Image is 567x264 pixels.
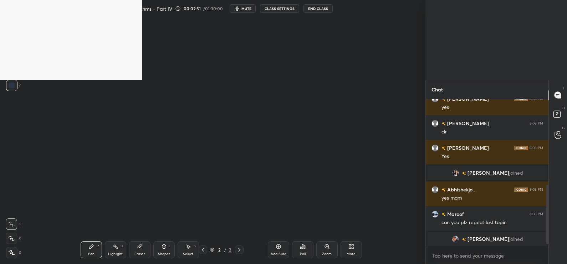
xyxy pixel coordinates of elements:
div: yes mam [441,195,543,202]
h4: Algorithms - Part IV [128,5,172,12]
p: G [562,125,565,131]
div: H [121,244,123,248]
div: Zoom [322,252,332,256]
h6: [PERSON_NAME] [446,120,489,127]
img: no-rating-badge.077c3623.svg [441,146,446,150]
div: 8:08 PM [530,121,543,125]
div: P [97,244,99,248]
button: mute [230,4,256,13]
p: T [563,85,565,91]
img: default.png [431,120,439,127]
div: 8:08 PM [530,146,543,150]
img: bde26e914c584d8b8402855e45537f4b.72642506_3 [451,169,459,176]
img: default.png [431,144,439,151]
div: More [347,252,356,256]
div: Add Slide [271,252,286,256]
div: 8:08 PM [530,212,543,216]
div: Eraser [134,252,145,256]
img: no-rating-badge.077c3623.svg [441,212,446,216]
div: clr [441,128,543,136]
span: mute [241,6,251,11]
img: no-rating-badge.077c3623.svg [441,97,446,101]
img: 55ce383e5a034ba7b160ad390a4331fd.jpg [431,210,439,217]
p: Chat [426,80,449,99]
span: joined [509,170,523,176]
div: / [224,248,226,252]
img: iconic-dark.1390631f.png [514,146,528,150]
button: CLASS SETTINGS [260,4,299,13]
img: iconic-dark.1390631f.png [514,187,528,191]
div: C [6,218,21,230]
h6: [PERSON_NAME] [446,144,489,152]
div: Yes [441,153,543,160]
div: grid [426,99,549,247]
img: no-rating-badge.077c3623.svg [441,188,446,192]
span: [PERSON_NAME] [467,236,509,242]
div: Highlight [108,252,123,256]
span: [PERSON_NAME] [467,170,509,176]
div: can you plz repeat last topic [441,219,543,226]
p: D [562,105,565,111]
div: Poll [300,252,306,256]
div: 8:08 PM [530,187,543,191]
div: 8:08 PM [530,96,543,101]
div: Shapes [158,252,170,256]
img: default.png [431,186,439,193]
div: 2 [228,247,232,253]
div: 7 [6,80,21,91]
div: Pen [88,252,94,256]
button: End Class [303,4,333,13]
img: no-rating-badge.077c3623.svg [461,171,466,175]
div: X [6,233,21,244]
img: no-rating-badge.077c3623.svg [441,122,446,126]
h6: Abhishekjo... [446,186,477,193]
div: yes [441,104,543,111]
div: Select [183,252,193,256]
img: no-rating-badge.077c3623.svg [461,237,466,241]
div: S [194,244,196,248]
img: 3 [451,236,459,243]
div: 2 [216,248,223,252]
div: Z [6,247,21,258]
img: iconic-dark.1390631f.png [514,96,528,101]
span: joined [509,236,523,242]
h6: Maroof [446,210,464,218]
div: L [169,244,172,248]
